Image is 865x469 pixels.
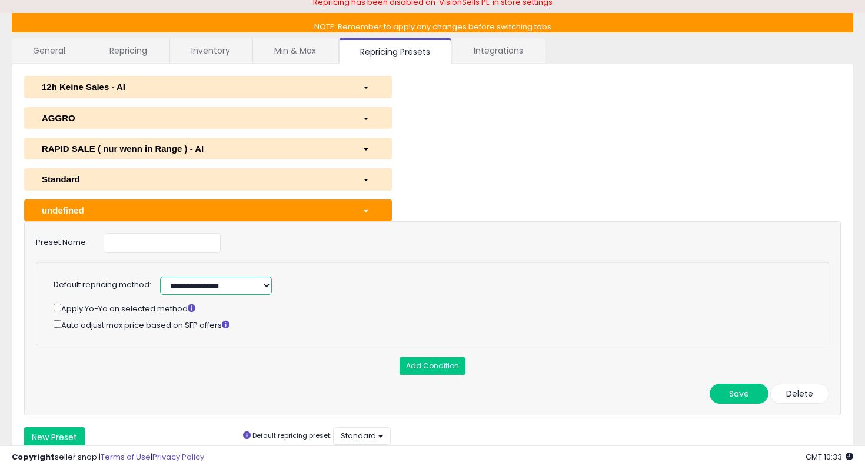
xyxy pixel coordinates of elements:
a: Terms of Use [101,451,151,463]
p: NOTE: Remember to apply any changes before switching tabs [12,13,853,32]
a: Integrations [453,38,544,63]
button: Standard [24,168,392,190]
a: Privacy Policy [152,451,204,463]
button: Add Condition [400,357,465,375]
small: Default repricing preset: [252,431,331,441]
a: General [12,38,87,63]
button: AGGRO [24,107,392,129]
div: undefined [33,204,354,217]
span: Standard [341,431,376,441]
span: 2025-09-18 10:33 GMT [806,451,853,463]
label: Preset Name [27,233,95,248]
a: Repricing [88,38,168,63]
div: AGGRO [33,112,354,124]
button: undefined [24,199,392,221]
div: seller snap | | [12,452,204,463]
div: Apply Yo-Yo on selected method [54,301,808,315]
div: 12h Keine Sales - AI [33,81,354,93]
button: Delete [770,384,829,404]
a: Repricing Presets [339,38,451,64]
button: 12h Keine Sales - AI [24,76,392,98]
div: RAPID SALE ( nur wenn in Range ) - AI [33,142,354,155]
a: Min & Max [253,38,337,63]
div: Auto adjust max price based on SFP offers [54,318,808,331]
button: New Preset [24,427,85,447]
div: Standard [33,173,354,185]
a: Inventory [170,38,251,63]
label: Default repricing method: [54,280,151,291]
button: RAPID SALE ( nur wenn in Range ) - AI [24,138,392,159]
strong: Copyright [12,451,55,463]
button: Standard [333,427,391,444]
button: Save [710,384,768,404]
